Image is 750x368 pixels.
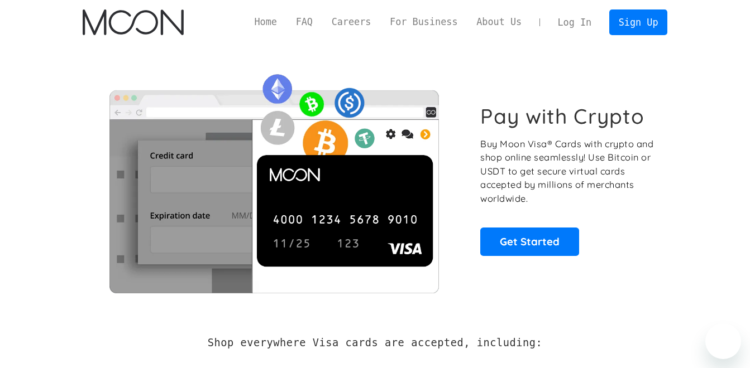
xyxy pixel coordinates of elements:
iframe: Button to launch messaging window [705,323,741,359]
p: Buy Moon Visa® Cards with crypto and shop online seamlessly! Use Bitcoin or USDT to get secure vi... [480,137,655,206]
a: About Us [467,15,531,29]
a: Home [245,15,286,29]
h1: Pay with Crypto [480,104,644,129]
img: Moon Cards let you spend your crypto anywhere Visa is accepted. [83,66,465,293]
h2: Shop everywhere Visa cards are accepted, including: [208,337,542,349]
a: Log In [548,10,601,35]
a: Get Started [480,227,579,255]
a: Sign Up [609,9,667,35]
a: home [83,9,184,35]
a: FAQ [286,15,322,29]
a: Careers [322,15,380,29]
a: For Business [380,15,467,29]
img: Moon Logo [83,9,184,35]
